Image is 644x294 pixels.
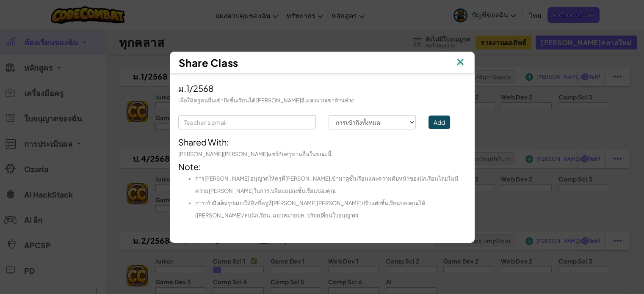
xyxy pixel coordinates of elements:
div: Shared With: [178,136,466,148]
input: Teacher's email [178,115,316,129]
li: การ[PERSON_NAME] อนุญาตให้ครูที่[PERSON_NAME]เข้ามาดูชั้นเรียนและความคืบหน้าของนักเรียนโดยไม่มีคว... [195,173,466,197]
div: ม.1/2568 [178,82,466,94]
div: [PERSON_NAME][PERSON_NAME]แชร์กับครูท่านอื่นในขณะนี้ [178,148,466,160]
button: Add [428,115,450,129]
span: Share Class [179,56,238,69]
div: Note: [178,160,466,222]
div: เพื่อให้ครูคนอื่นเข้าถึงชั้นเรียนได้ [PERSON_NAME]อีเมลงพวกเขาด้านล่าง [178,94,466,107]
li: การเข้าถึงเต็มรูปแบบให้สิทธิ์ครูที่[PERSON_NAME][PERSON_NAME]ปรับแต่งชั้นเรียนของคุณได้ ([PERSON_... [195,197,466,222]
img: IconClose.svg [455,56,466,69]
